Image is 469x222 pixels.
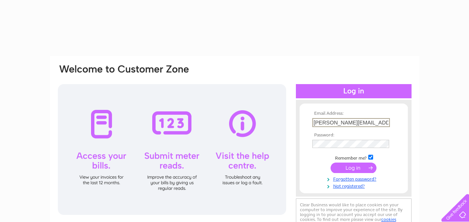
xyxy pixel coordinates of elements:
td: Remember me? [310,154,397,161]
a: Forgotten password? [312,175,397,182]
a: Not registered? [312,182,397,189]
input: Submit [331,163,376,173]
th: Password: [310,133,397,138]
th: Email Address: [310,111,397,116]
